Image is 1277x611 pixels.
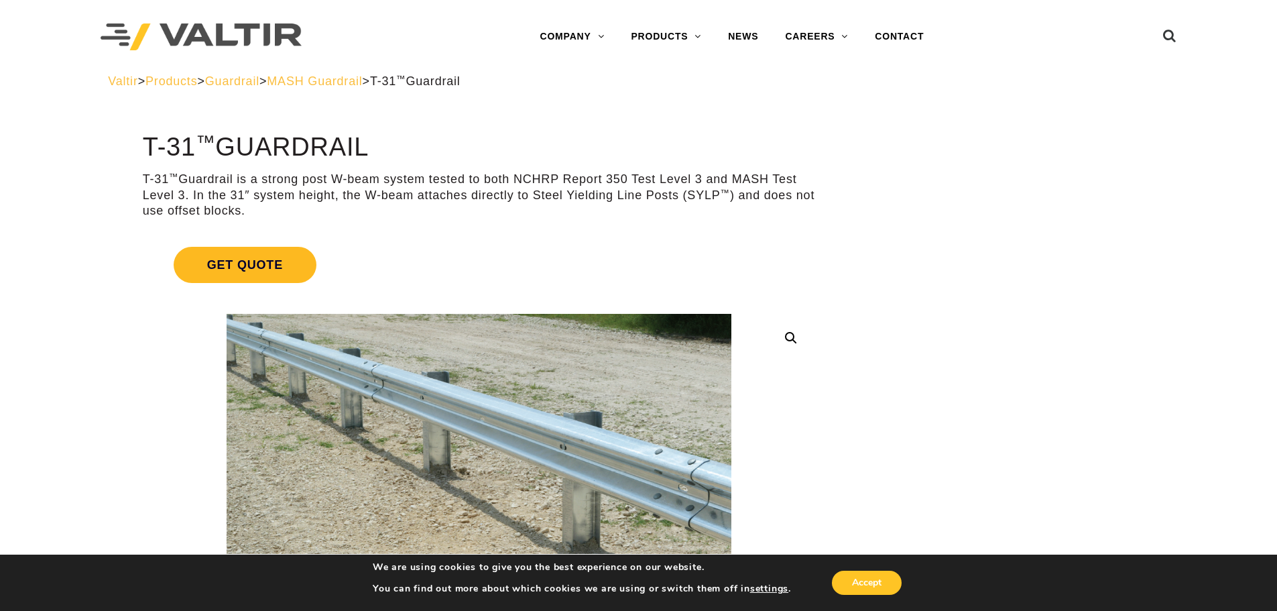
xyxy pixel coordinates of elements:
[750,583,788,595] button: settings
[373,583,791,595] p: You can find out more about which cookies we are using or switch them off in .
[715,23,772,50] a: NEWS
[196,131,215,153] sup: ™
[721,188,730,198] sup: ™
[174,247,316,283] span: Get Quote
[267,74,362,88] a: MASH Guardrail
[617,23,715,50] a: PRODUCTS
[861,23,937,50] a: CONTACT
[772,23,861,50] a: CAREERS
[108,74,1169,89] div: > > > >
[373,561,791,573] p: We are using cookies to give you the best experience on our website.
[143,133,815,162] h1: T-31 Guardrail
[143,172,815,219] p: T-31 Guardrail is a strong post W-beam system tested to both NCHRP Report 350 Test Level 3 and MA...
[101,23,302,51] img: Valtir
[396,74,406,84] sup: ™
[370,74,461,88] span: T-31 Guardrail
[832,571,902,595] button: Accept
[169,172,178,182] sup: ™
[108,74,137,88] a: Valtir
[526,23,617,50] a: COMPANY
[205,74,259,88] a: Guardrail
[145,74,197,88] a: Products
[143,231,815,299] a: Get Quote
